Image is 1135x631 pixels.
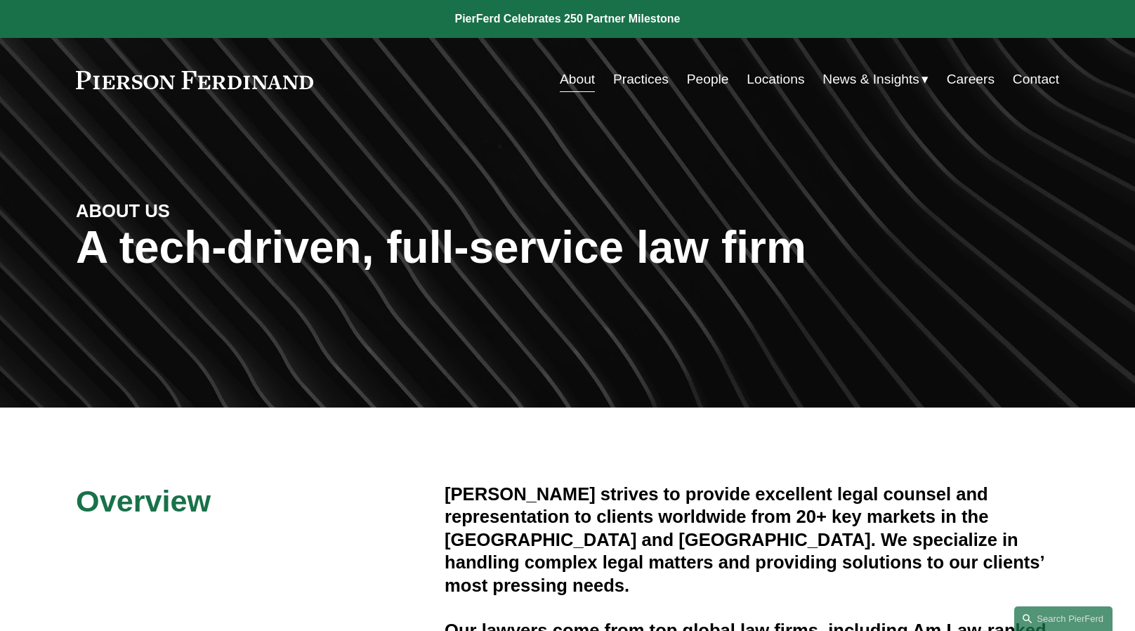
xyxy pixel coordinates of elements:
[613,66,669,93] a: Practices
[947,66,995,93] a: Careers
[822,67,919,92] span: News & Insights
[747,66,804,93] a: Locations
[76,201,170,221] strong: ABOUT US
[1014,606,1113,631] a: Search this site
[1013,66,1059,93] a: Contact
[687,66,729,93] a: People
[76,484,211,518] span: Overview
[76,222,1059,273] h1: A tech-driven, full-service law firm
[445,483,1059,597] h4: [PERSON_NAME] strives to provide excellent legal counsel and representation to clients worldwide ...
[822,66,929,93] a: folder dropdown
[560,66,595,93] a: About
